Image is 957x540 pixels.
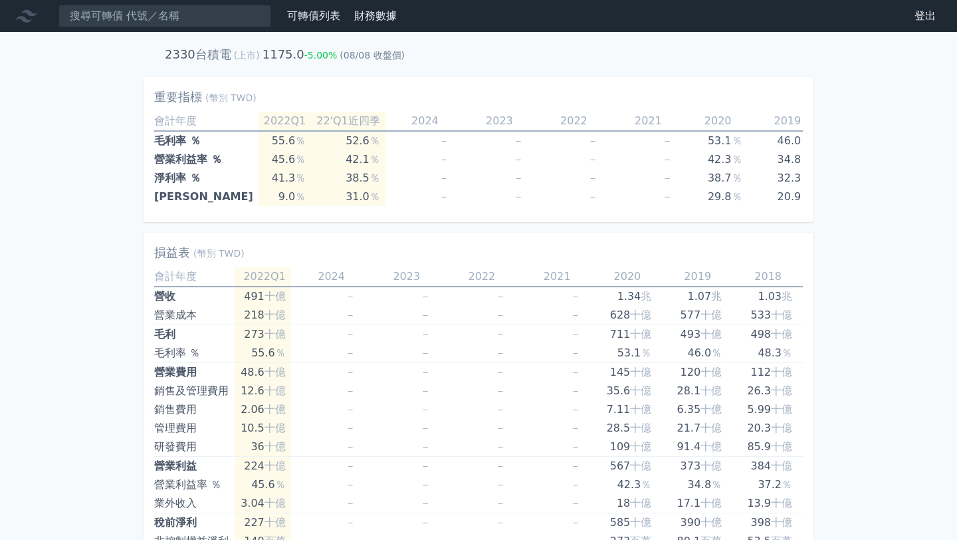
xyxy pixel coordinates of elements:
span: － [662,153,673,166]
td: 46.0 [662,344,732,363]
td: 2021 [516,267,591,287]
span: － [439,190,449,203]
span: － [420,422,431,434]
span: － [570,440,581,453]
td: 373 [662,457,732,476]
span: 十億 [265,328,286,340]
span: － [420,328,431,340]
td: 稅前淨利 [154,513,235,533]
td: 2024 [385,112,460,131]
span: － [345,384,356,397]
span: － [345,440,356,453]
span: － [587,134,598,147]
td: 227 [235,513,291,533]
td: 41.3 [259,169,312,188]
td: 55.6 [259,131,312,150]
span: － [495,403,506,416]
span: － [345,309,356,321]
span: 十億 [265,440,286,453]
span: ％ [732,172,742,184]
td: 31.0 [311,188,385,206]
span: － [570,366,581,378]
span: 十億 [700,328,722,340]
span: － [345,346,356,359]
span: 十億 [265,422,286,434]
span: － [570,384,581,397]
span: (幣別 TWD) [193,247,245,261]
td: 628 [591,306,662,325]
span: － [495,516,506,529]
td: 18 [591,494,662,513]
span: ％ [370,134,380,147]
a: 財務數據 [354,9,397,22]
span: 十億 [630,309,651,321]
td: [PERSON_NAME] [154,188,259,206]
td: 12.6 [235,382,291,400]
span: 十億 [630,516,651,529]
td: 2021 [609,112,683,131]
span: 十億 [700,403,722,416]
span: － [345,478,356,491]
span: ％ [370,190,380,203]
span: － [420,440,431,453]
span: 十億 [630,366,651,378]
td: 營業利益 [154,457,235,476]
span: -5.00% [304,50,340,61]
td: 2018 [732,267,803,287]
td: 38.5 [311,169,385,188]
span: 2022Q1 [243,270,286,283]
td: 384 [732,457,803,476]
span: ％ [295,172,306,184]
td: 2024 [291,267,366,287]
span: 十億 [700,422,722,434]
span: － [570,290,581,303]
td: 711 [591,325,662,344]
td: 營業成本 [154,306,235,325]
span: 十億 [771,440,792,453]
span: 十億 [700,366,722,378]
td: 218 [235,306,291,325]
span: 2022Q1 [264,114,306,127]
span: 十億 [265,309,286,321]
td: 398 [732,513,803,533]
span: － [345,460,356,472]
span: － [662,190,673,203]
span: － [345,422,356,434]
span: 十億 [265,497,286,509]
td: 毛利率 ％ [154,344,235,363]
span: 十億 [700,440,722,453]
td: 32.3 [753,169,823,188]
span: － [662,172,673,184]
span: － [420,460,431,472]
td: 38.7 [683,169,753,188]
span: － [570,328,581,340]
span: ％ [801,153,811,166]
span: － [495,384,506,397]
input: 搜尋可轉債 代號／名稱 [58,5,271,27]
span: (上市) [234,50,260,61]
td: 2023 [460,112,534,131]
td: 42.1 [311,150,385,169]
td: 52.6 [311,131,385,150]
td: 45.6 [235,475,291,494]
td: 42.3 [591,475,662,494]
span: 十億 [630,497,651,509]
td: 研發費用 [154,438,235,457]
span: ％ [782,478,792,491]
span: ％ [801,134,811,147]
span: ％ [275,478,286,491]
td: 112 [732,363,803,382]
span: ％ [370,172,380,184]
td: 145 [591,363,662,382]
td: 20.9 [753,188,823,206]
span: － [495,478,506,491]
td: 業外收入 [154,494,235,513]
span: － [495,460,506,472]
td: 42.3 [683,150,753,169]
td: 2020 [591,267,662,287]
span: － [345,403,356,416]
td: 28.1 [662,382,732,400]
span: ％ [275,346,286,359]
span: － [587,172,598,184]
td: 毛利率 ％ [154,131,259,150]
